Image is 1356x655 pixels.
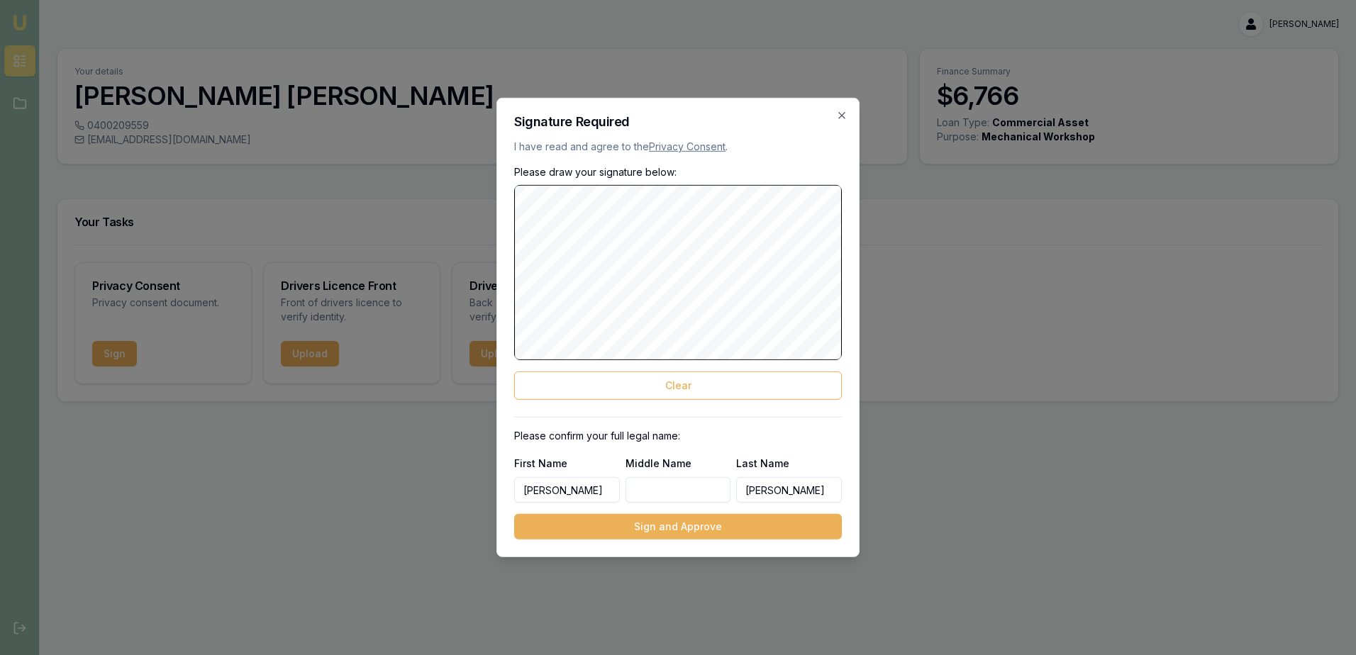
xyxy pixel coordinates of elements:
[514,140,842,154] p: I have read and agree to the .
[514,429,842,443] p: Please confirm your full legal name:
[514,371,842,400] button: Clear
[736,457,789,469] label: Last Name
[649,140,726,152] a: Privacy Consent
[514,457,567,469] label: First Name
[514,165,842,179] p: Please draw your signature below:
[514,116,842,128] h2: Signature Required
[626,457,691,469] label: Middle Name
[514,514,842,539] button: Sign and Approve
